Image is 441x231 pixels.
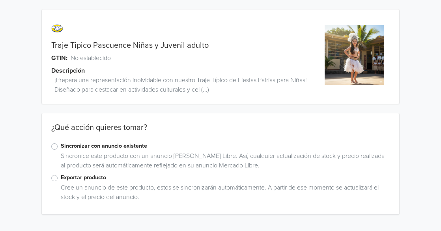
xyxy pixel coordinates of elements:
[58,151,390,173] div: Sincronice este producto con un anuncio [PERSON_NAME] Libre. Así, cualquier actualización de stoc...
[51,41,209,50] a: Traje Tipico Pascuence Niñas y Juvenil adulto
[42,123,400,142] div: ¿Qué acción quieres tomar?
[58,183,390,205] div: Cree un anuncio de este producto, estos se sincronizarán automáticamente. A partir de ese momento...
[51,66,85,75] span: Descripción
[325,25,384,85] img: product_image
[54,75,320,94] span: ¡Prepara una representación inolvidable con nuestro Traje Típico de Fiestas Patrias para Niñas! D...
[61,142,390,150] label: Sincronizar con anuncio existente
[61,173,390,182] label: Exportar producto
[71,53,111,63] span: No establecido
[51,53,67,63] span: GTIN:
